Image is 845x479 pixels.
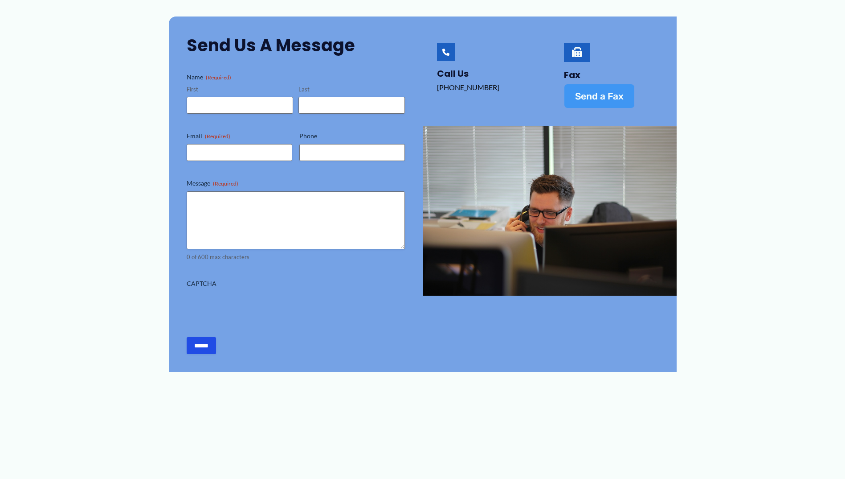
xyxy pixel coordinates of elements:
[575,91,624,101] span: Send a Fax
[437,43,455,61] a: Call Us
[187,279,405,288] label: CAPTCHA
[213,180,238,187] span: (Required)
[187,132,292,140] label: Email
[187,73,231,82] legend: Name
[187,34,405,56] h2: Send Us a Message
[564,84,635,108] a: Send a Fax
[187,179,405,188] label: Message
[437,81,532,94] p: [PHONE_NUMBER]‬‬
[205,133,230,140] span: (Required)
[423,126,677,296] img: man talking on the phone behind a computer screen
[187,292,322,326] iframe: reCAPTCHA
[206,74,231,81] span: (Required)
[437,67,469,80] a: Call Us
[187,85,293,94] label: First
[299,132,405,140] label: Phone
[564,70,659,80] h4: Fax
[298,85,405,94] label: Last
[187,253,405,261] div: 0 of 600 max characters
